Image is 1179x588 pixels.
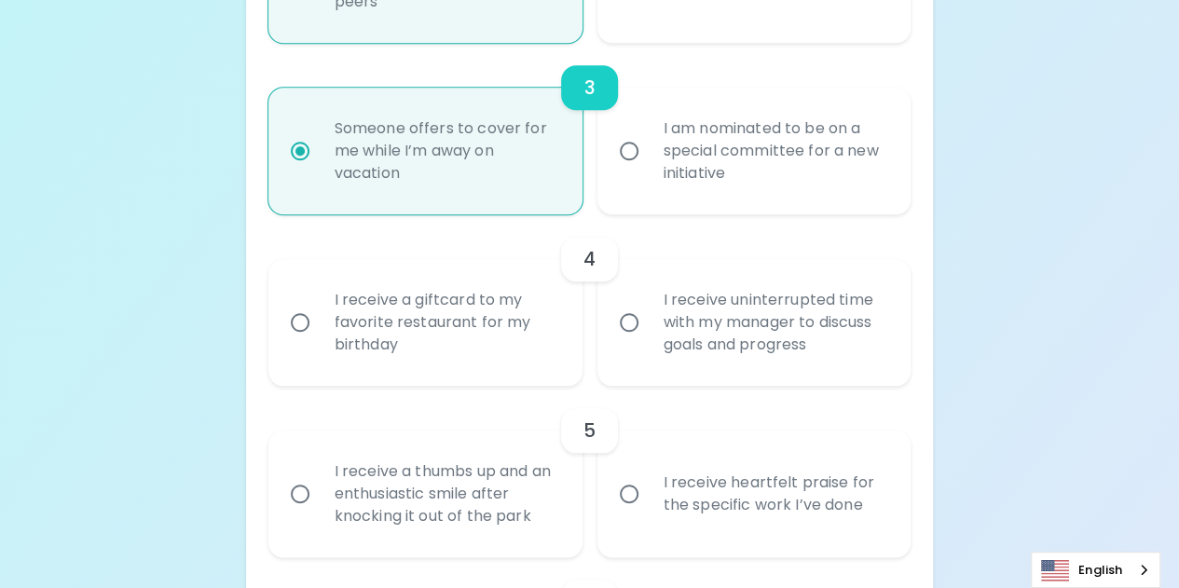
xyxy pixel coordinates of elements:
aside: Language selected: English [1031,552,1160,588]
div: I receive a giftcard to my favorite restaurant for my birthday [320,267,572,378]
h6: 4 [583,244,596,274]
h6: 5 [583,416,596,445]
h6: 3 [583,73,595,103]
div: choice-group-check [268,43,912,214]
div: choice-group-check [268,214,912,386]
div: I receive uninterrupted time with my manager to discuss goals and progress [649,267,901,378]
div: I am nominated to be on a special committee for a new initiative [649,95,901,207]
div: I receive a thumbs up and an enthusiastic smile after knocking it out of the park [320,438,572,550]
a: English [1032,553,1159,587]
div: Language [1031,552,1160,588]
div: Someone offers to cover for me while I’m away on vacation [320,95,572,207]
div: I receive heartfelt praise for the specific work I’ve done [649,449,901,539]
div: choice-group-check [268,386,912,557]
